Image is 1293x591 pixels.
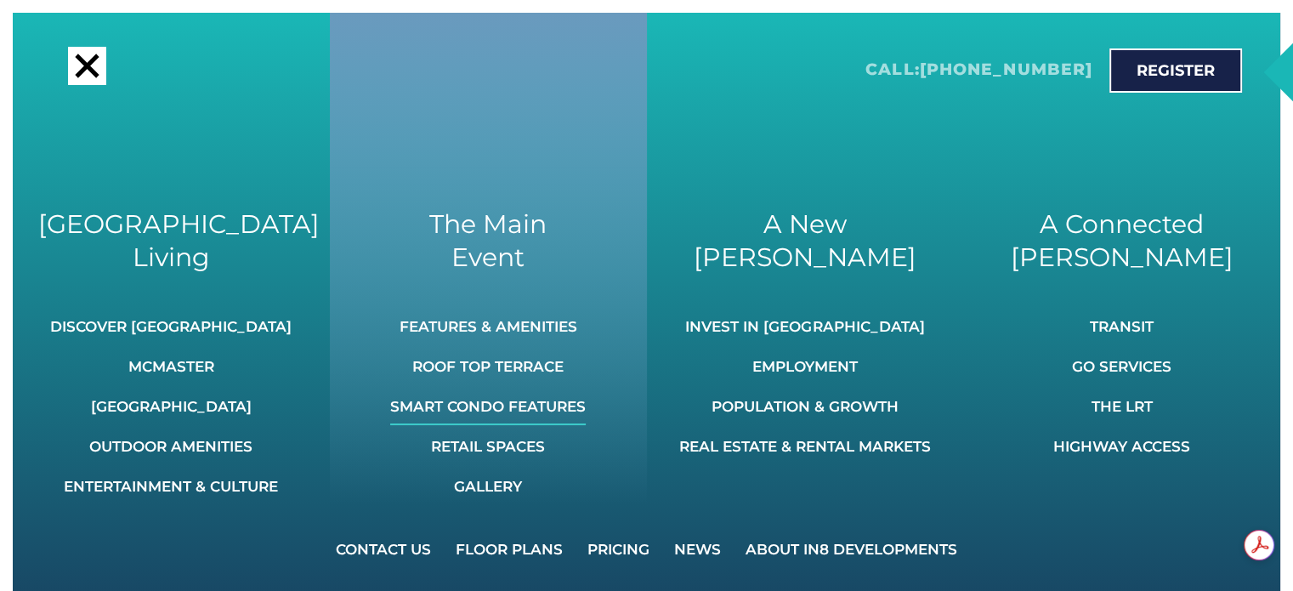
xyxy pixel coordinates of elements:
[865,60,1092,81] h2: Call:
[1137,63,1215,78] span: Register
[390,308,586,505] nav: Menu
[1053,388,1190,425] a: The LRT
[576,531,661,568] a: Pricing
[355,207,621,274] h2: The Main Event
[38,207,304,274] h2: [GEOGRAPHIC_DATA] Living
[50,308,292,345] a: Discover [GEOGRAPHIC_DATA]
[734,531,968,568] a: About IN8 Developments
[1053,348,1190,385] a: GO Services
[679,308,931,465] nav: Menu
[390,348,586,385] a: Roof Top Terrace
[989,207,1255,274] h2: A Connected [PERSON_NAME]
[1053,428,1190,465] a: Highway Access
[50,348,292,385] a: McMaster
[50,388,292,425] a: [GEOGRAPHIC_DATA]
[390,308,586,345] a: Features & Amenities
[679,348,931,385] a: Employment
[1053,308,1190,345] a: Transit
[679,388,931,425] a: Population & Growth
[1109,48,1242,93] a: Register
[920,60,1092,79] a: [PHONE_NUMBER]
[445,531,574,568] a: Floor Plans
[50,308,292,505] nav: Menu
[50,428,292,465] a: Outdoor Amenities
[1053,308,1190,465] nav: Menu
[672,207,939,274] h2: A New [PERSON_NAME]
[679,308,931,345] a: Invest In [GEOGRAPHIC_DATA]
[325,531,968,568] nav: Menu
[390,468,586,505] a: Gallery
[50,468,292,505] a: Entertainment & Culture
[663,531,732,568] a: News
[325,531,442,568] a: Contact Us
[679,428,931,465] a: Real Estate & Rental Markets
[390,388,586,425] a: Smart Condo Features
[390,428,586,465] a: Retail Spaces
